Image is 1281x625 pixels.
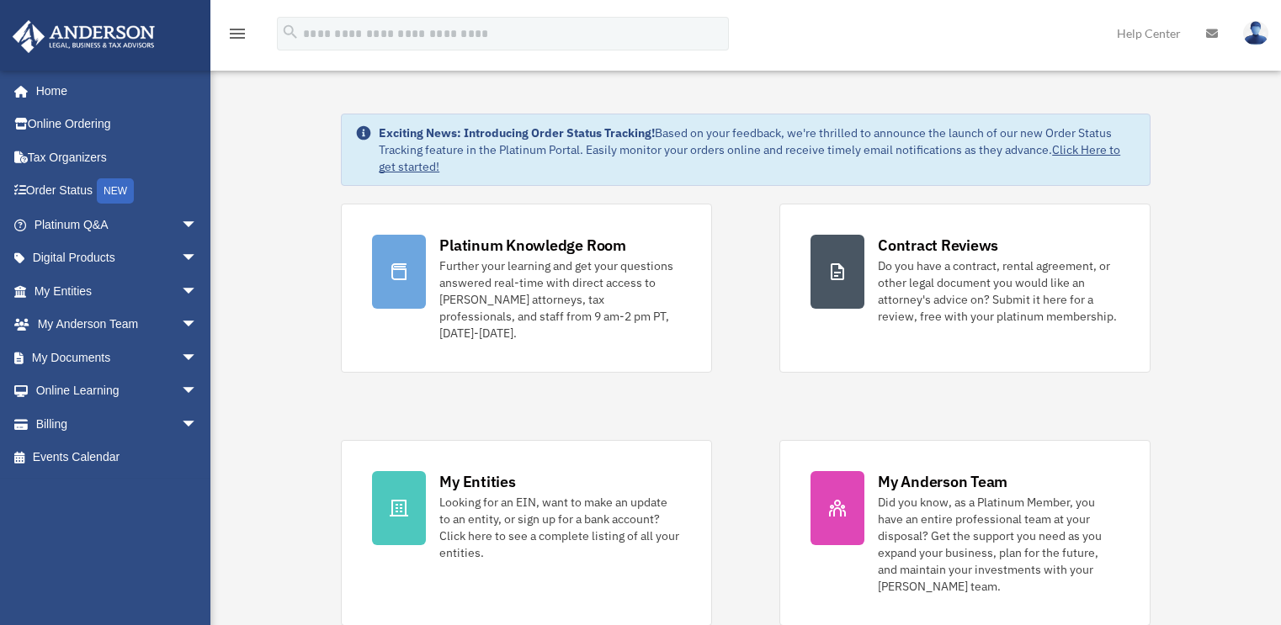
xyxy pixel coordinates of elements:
[878,471,1007,492] div: My Anderson Team
[379,142,1120,174] a: Click Here to get started!
[878,235,998,256] div: Contract Reviews
[878,494,1119,595] div: Did you know, as a Platinum Member, you have an entire professional team at your disposal? Get th...
[281,23,300,41] i: search
[181,274,215,309] span: arrow_drop_down
[181,341,215,375] span: arrow_drop_down
[439,235,626,256] div: Platinum Knowledge Room
[12,208,223,241] a: Platinum Q&Aarrow_drop_down
[878,257,1119,325] div: Do you have a contract, rental agreement, or other legal document you would like an attorney's ad...
[181,308,215,342] span: arrow_drop_down
[12,407,223,441] a: Billingarrow_drop_down
[181,374,215,409] span: arrow_drop_down
[12,274,223,308] a: My Entitiesarrow_drop_down
[12,241,223,275] a: Digital Productsarrow_drop_down
[181,241,215,276] span: arrow_drop_down
[12,374,223,408] a: Online Learningarrow_drop_down
[227,24,247,44] i: menu
[779,204,1151,373] a: Contract Reviews Do you have a contract, rental agreement, or other legal document you would like...
[12,341,223,374] a: My Documentsarrow_drop_down
[12,140,223,174] a: Tax Organizers
[181,407,215,442] span: arrow_drop_down
[181,208,215,242] span: arrow_drop_down
[1243,21,1268,45] img: User Pic
[341,204,712,373] a: Platinum Knowledge Room Further your learning and get your questions answered real-time with dire...
[379,125,655,140] strong: Exciting News: Introducing Order Status Tracking!
[12,74,215,108] a: Home
[12,308,223,342] a: My Anderson Teamarrow_drop_down
[439,257,681,342] div: Further your learning and get your questions answered real-time with direct access to [PERSON_NAM...
[12,441,223,474] a: Events Calendar
[12,174,223,209] a: Order StatusNEW
[439,471,515,492] div: My Entities
[12,108,223,141] a: Online Ordering
[97,178,134,204] div: NEW
[8,20,160,53] img: Anderson Advisors Platinum Portal
[439,494,681,561] div: Looking for an EIN, want to make an update to an entity, or sign up for a bank account? Click her...
[227,29,247,44] a: menu
[379,124,1136,175] div: Based on your feedback, we're thrilled to announce the launch of our new Order Status Tracking fe...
